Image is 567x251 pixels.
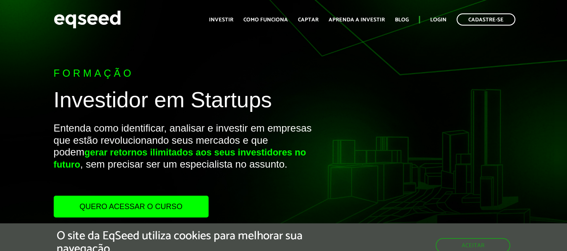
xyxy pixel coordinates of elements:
a: Login [430,17,447,23]
a: Como funciona [243,17,288,23]
strong: gerar retornos ilimitados aos seus investidores no futuro [54,147,306,170]
a: Blog [395,17,409,23]
a: Captar [298,17,319,23]
p: Formação [54,67,325,80]
a: Cadastre-se [457,13,515,26]
a: Quero acessar o curso [54,196,209,217]
h1: Investidor em Startups [54,88,325,116]
img: EqSeed [54,8,121,31]
a: Investir [209,17,233,23]
a: Aprenda a investir [329,17,385,23]
p: Entenda como identificar, analisar e investir em empresas que estão revolucionando seus mercados ... [54,122,325,196]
